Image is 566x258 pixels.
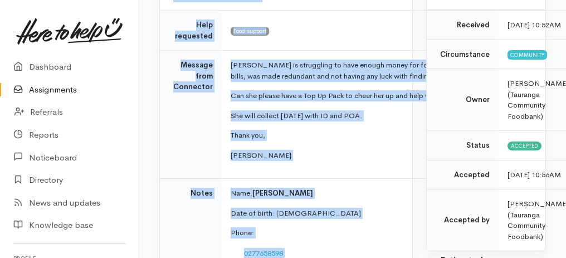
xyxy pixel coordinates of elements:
[427,11,499,40] td: Received
[231,150,510,161] p: [PERSON_NAME]
[231,130,510,141] p: Thank you,
[231,208,510,219] p: Date of birth: [DEMOGRAPHIC_DATA]
[244,249,283,258] a: 0277658598
[427,189,499,251] td: Accepted by
[231,27,269,36] span: Food support
[427,131,499,160] td: Status
[252,188,313,198] span: [PERSON_NAME]
[160,51,222,179] td: Message from Connector
[508,142,541,150] span: Accepted
[231,188,510,199] p: Name:
[231,60,510,81] p: [PERSON_NAME] is struggling to have enough money for food after paying rent and bills, was made r...
[508,20,561,30] time: [DATE] 10:52AM
[160,11,222,51] td: Help requested
[427,40,499,69] td: Circumstance
[427,160,499,189] td: Accepted
[231,227,510,238] p: Phone:
[231,110,510,121] p: She will collect [DATE] with ID and POA.
[508,170,561,179] time: [DATE] 10:56AM
[508,50,547,59] span: Community
[231,90,510,101] p: Can she please have a Top Up Pack to cheer her up and help with catching up on bills.
[427,69,499,131] td: Owner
